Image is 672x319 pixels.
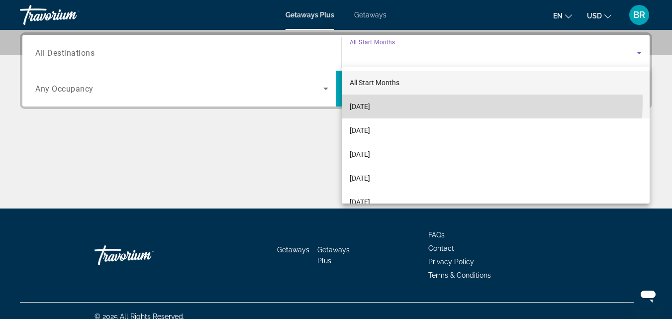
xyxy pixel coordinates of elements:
span: [DATE] [350,172,370,184]
span: [DATE] [350,101,370,112]
span: [DATE] [350,196,370,208]
span: All Start Months [350,79,399,87]
span: [DATE] [350,148,370,160]
iframe: Button to launch messaging window [632,279,664,311]
span: [DATE] [350,124,370,136]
